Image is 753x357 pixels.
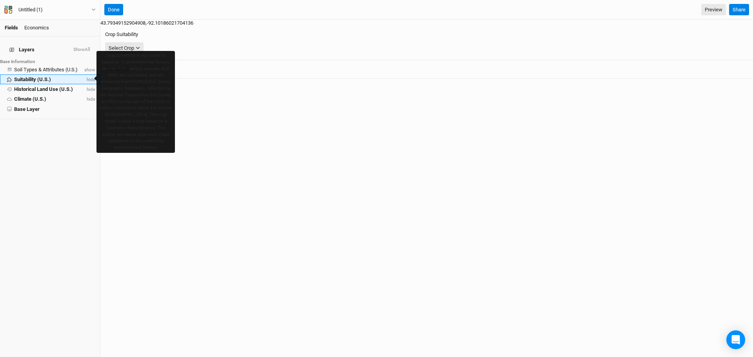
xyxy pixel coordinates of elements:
a: Fields [5,25,18,31]
button: Untitled (1) [4,5,96,14]
div: Untitled (1) [18,6,43,14]
div: Suitability (U.S.) [14,76,51,83]
div: Select Crop [109,44,134,52]
span: Historical Land Use (U.S.) [14,86,73,92]
span: Climate (U.S.) [14,96,46,102]
span: (Soil Survey Geographic Database), collected by the National Cooperative Soil Survey, an effort o... [100,79,172,150]
span: Crop suitability in our model is based on 12 environmental factors, derived from various sources.... [101,53,170,84]
div: Base Layer [14,106,40,112]
div: 43.79349152904908 , -92.10186021704136 [100,20,753,27]
button: Share [729,4,749,16]
span: hide [85,87,95,92]
a: SSURGO [130,79,147,84]
a: Preview [701,4,726,16]
div: Open Intercom Messenger [726,330,745,349]
span: Soil Types & Attributes (U.S.) [14,67,78,72]
span: Suitability (U.S.) [14,76,51,82]
button: Done [104,4,123,16]
div: Historical Land Use (U.S.) [14,86,73,92]
span: show [83,67,95,72]
span: Base Layer [14,106,40,112]
button: ShowAll [73,46,91,54]
span: hide [85,96,95,102]
span: hide [85,77,95,82]
h4: Crop Suitability [105,31,748,38]
span: Layers [9,46,35,54]
button: Select Crop [105,42,144,54]
div: Economics [24,24,49,31]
